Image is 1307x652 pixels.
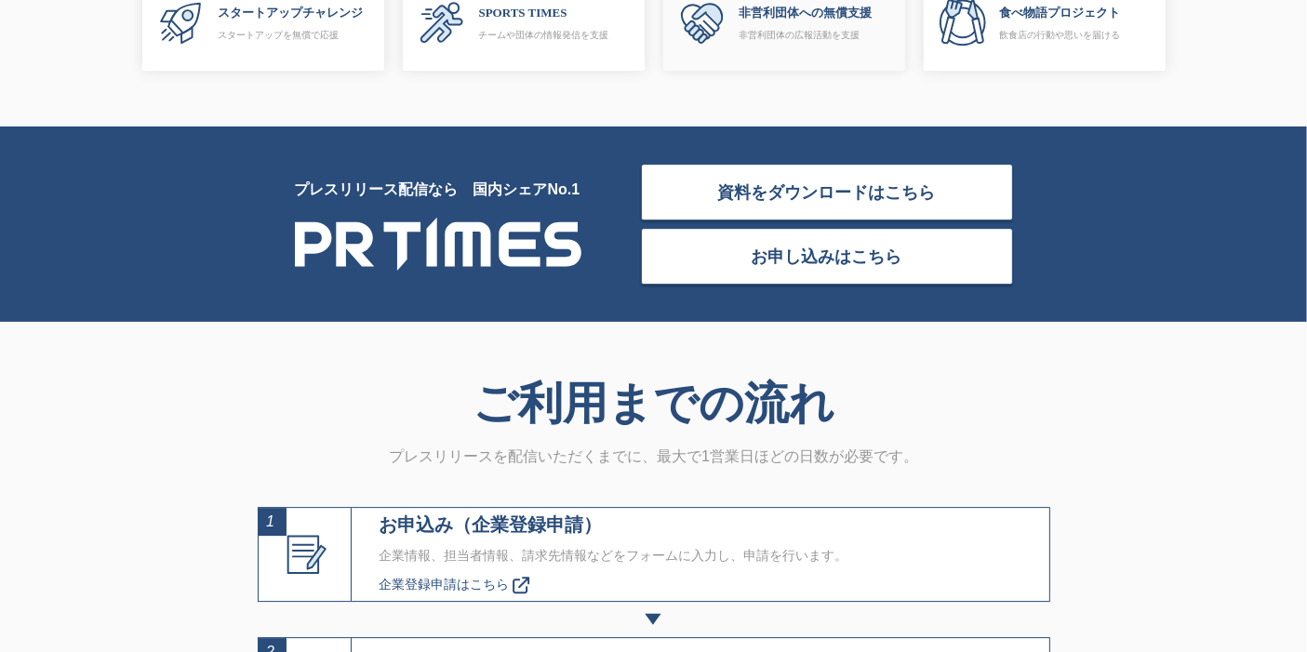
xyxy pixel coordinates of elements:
[740,4,873,22] p: 非営利団体への無償支援
[1000,4,1121,22] p: 食べ物語プロジェクト
[380,514,848,536] p: お申込み（企業登録申請）
[380,545,848,566] p: 企業情報、担当者情報、請求先情報などをフォームに入力し、申請を行います。
[295,178,581,202] p: プレスリリース配信なら 国内シェアNo.1
[479,4,609,22] p: SPORTS TIMES
[1000,30,1121,41] p: 飲食店の行動や思いを届ける
[479,30,609,41] p: チームや団体の情報発信を支援
[641,228,1013,285] a: お申し込みはこちら
[380,577,510,592] span: 企業登録申請はこちら
[219,30,364,41] p: スタートアップを無償で応援
[295,217,581,271] img: PR TIMES
[380,577,531,592] a: 企業登録申請はこちら
[258,444,1050,470] p: プレスリリースを配信いただくまでに、最大で1営業日ほどの日数が必要です。
[219,4,364,22] p: スタートアップチャレンジ
[258,378,1050,429] h2: ご利用までの流れ
[641,164,1013,220] a: 資料をダウンロードはこちら
[266,513,274,530] span: 1
[740,30,873,41] p: 非営利団体の広報活動を支援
